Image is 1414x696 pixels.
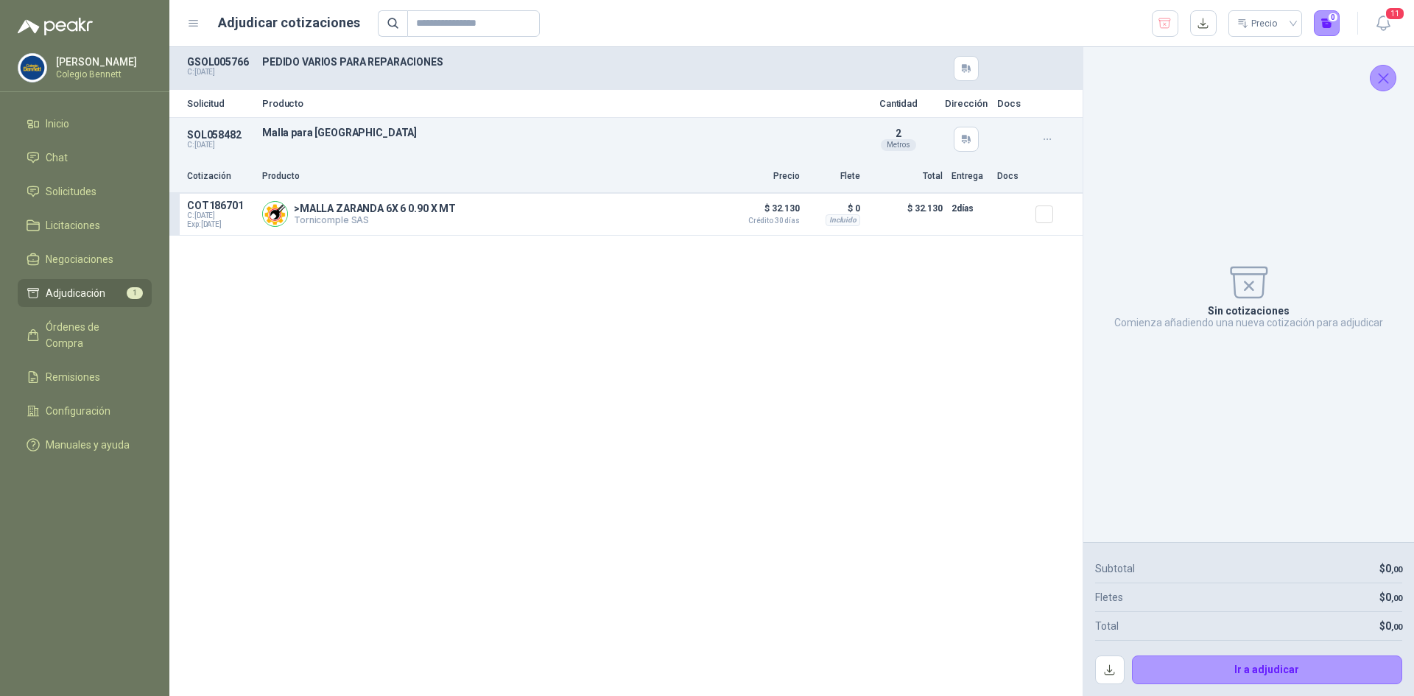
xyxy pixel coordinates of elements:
span: Órdenes de Compra [46,319,138,351]
span: Solicitudes [46,183,96,200]
p: Cotización [187,169,253,183]
span: 1 [127,287,143,299]
span: C: [DATE] [187,211,253,220]
span: Remisiones [46,369,100,385]
p: Docs [997,169,1027,183]
img: Logo peakr [18,18,93,35]
span: Crédito 30 días [726,217,800,225]
p: C: [DATE] [187,68,253,77]
p: Fletes [1095,589,1123,605]
a: Solicitudes [18,177,152,205]
div: Metros [881,139,916,151]
p: Total [1095,618,1119,634]
p: C: [DATE] [187,141,253,150]
p: Entrega [952,169,988,183]
p: $ 0 [809,200,860,217]
a: Chat [18,144,152,172]
span: ,00 [1391,565,1402,574]
button: 0 [1314,10,1340,37]
p: $ [1379,589,1402,605]
img: Company Logo [263,202,287,226]
p: Precio [726,169,800,183]
span: Adjudicación [46,285,105,301]
p: $ [1379,560,1402,577]
p: Solicitud [187,99,253,108]
span: 0 [1385,563,1402,574]
a: Adjudicación1 [18,279,152,307]
span: Manuales y ayuda [46,437,130,453]
div: Precio [1237,13,1280,35]
h1: Adjudicar cotizaciones [218,13,360,33]
span: Inicio [46,116,69,132]
p: Malla para [GEOGRAPHIC_DATA] [262,127,853,138]
img: Company Logo [18,54,46,82]
button: Cerrar [1370,65,1396,91]
p: Docs [997,99,1027,108]
span: 0 [1385,620,1402,632]
span: Chat [46,150,68,166]
span: 11 [1385,7,1405,21]
span: Exp: [DATE] [187,220,253,229]
p: PEDIDO VARIOS PARA REPARACIONES [262,56,853,68]
div: Incluido [826,214,860,226]
a: Configuración [18,397,152,425]
p: Producto [262,99,853,108]
a: Manuales y ayuda [18,431,152,459]
span: ,00 [1391,594,1402,603]
button: Ir a adjudicar [1132,655,1403,685]
p: >MALLA ZARANDA 6X 6 0.90 X MT [294,203,456,214]
span: 2 [896,127,901,139]
p: [PERSON_NAME] [56,57,148,67]
span: 0 [1385,591,1402,603]
p: Comienza añadiendo una nueva cotización para adjudicar [1114,317,1383,328]
p: $ 32.130 [726,200,800,225]
p: Producto [262,169,717,183]
p: Colegio Bennett [56,70,148,79]
p: Dirección [944,99,988,108]
p: Sin cotizaciones [1208,305,1290,317]
p: COT186701 [187,200,253,211]
p: GSOL005766 [187,56,253,68]
p: Tornicomple SAS [294,214,456,225]
a: Inicio [18,110,152,138]
a: Órdenes de Compra [18,313,152,357]
p: Cantidad [862,99,935,108]
p: $ 32.130 [869,200,943,229]
p: Total [869,169,943,183]
p: 2 días [952,200,988,217]
span: ,00 [1391,622,1402,632]
p: SOL058482 [187,129,253,141]
p: Subtotal [1095,560,1135,577]
a: Negociaciones [18,245,152,273]
button: 11 [1370,10,1396,37]
p: Flete [809,169,860,183]
span: Negociaciones [46,251,113,267]
span: Licitaciones [46,217,100,233]
a: Licitaciones [18,211,152,239]
span: Configuración [46,403,110,419]
a: Remisiones [18,363,152,391]
p: $ [1379,618,1402,634]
